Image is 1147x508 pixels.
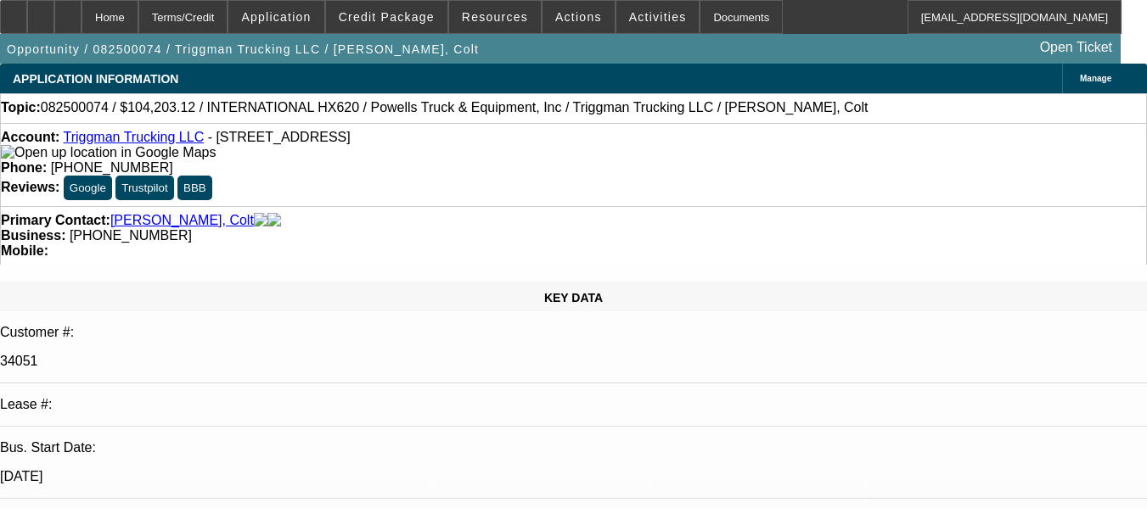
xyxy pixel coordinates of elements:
[616,1,700,33] button: Activities
[1,180,59,194] strong: Reviews:
[110,213,254,228] a: [PERSON_NAME], Colt
[64,176,112,200] button: Google
[267,213,281,228] img: linkedin-icon.png
[13,72,178,86] span: APPLICATION INFORMATION
[544,291,603,304] span: KEY DATA
[1,243,48,258] strong: Mobile:
[115,176,173,200] button: Trustpilot
[51,160,173,175] span: [PHONE_NUMBER]
[1,145,216,159] a: View Google Maps
[241,10,311,24] span: Application
[462,10,528,24] span: Resources
[449,1,541,33] button: Resources
[1,213,110,228] strong: Primary Contact:
[1,228,65,243] strong: Business:
[555,10,602,24] span: Actions
[208,130,351,144] span: - [STREET_ADDRESS]
[63,130,204,144] a: Triggman Trucking LLC
[326,1,447,33] button: Credit Package
[177,176,212,200] button: BBB
[7,42,479,56] span: Opportunity / 082500074 / Triggman Trucking LLC / [PERSON_NAME], Colt
[254,213,267,228] img: facebook-icon.png
[41,100,869,115] span: 082500074 / $104,203.12 / INTERNATIONAL HX620 / Powells Truck & Equipment, Inc / Triggman Truckin...
[1033,33,1119,62] a: Open Ticket
[1,160,47,175] strong: Phone:
[1,145,216,160] img: Open up location in Google Maps
[543,1,615,33] button: Actions
[1,100,41,115] strong: Topic:
[228,1,323,33] button: Application
[339,10,435,24] span: Credit Package
[1,130,59,144] strong: Account:
[629,10,687,24] span: Activities
[1080,74,1111,83] span: Manage
[70,228,192,243] span: [PHONE_NUMBER]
